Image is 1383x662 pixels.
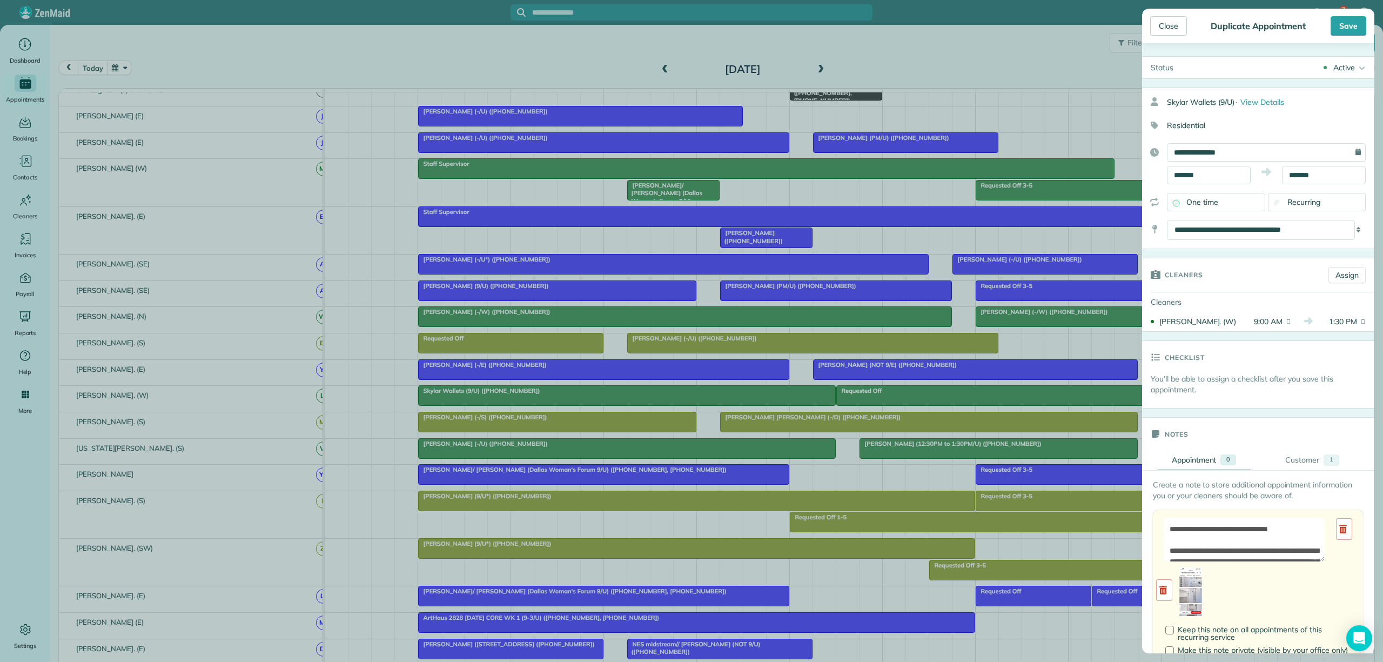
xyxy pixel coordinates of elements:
[1331,16,1366,36] div: Save
[1173,200,1180,207] input: One time
[1273,200,1280,207] input: Recurring
[1320,316,1357,327] span: 1:30 PM
[1346,625,1372,651] div: Open Intercom Messenger
[1246,316,1283,327] span: 9:00 AM
[1142,292,1218,312] div: Cleaners
[1220,454,1236,465] div: 0
[1186,197,1218,207] span: One time
[1178,645,1348,655] span: Make this note private (visible by your office only)
[1285,454,1319,466] div: Customer
[1287,197,1321,207] span: Recurring
[1172,454,1217,465] div: Appointment
[1240,97,1284,107] span: View Details
[1142,57,1182,78] div: Status
[1207,21,1309,31] div: Duplicate Appointment
[1324,454,1339,466] div: 1
[1151,373,1374,395] p: You’ll be able to assign a checklist after you save this appointment.
[1236,97,1237,107] span: ·
[1178,625,1322,642] span: Keep this note on all appointments of this recurring service
[1142,116,1366,135] div: Residential
[1153,479,1364,501] p: Create a note to store additional appointment information you or your cleaners should be aware of.
[1328,267,1366,283] a: Assign
[1150,16,1187,36] div: Close
[1165,258,1203,291] h3: Cleaners
[1159,316,1243,327] div: [PERSON_NAME]. (W)
[1333,62,1355,73] div: Active
[1166,565,1215,619] img: unnamed.png
[1165,418,1189,450] h3: Notes
[1167,92,1374,112] div: Skylar Wallets (9/U)
[1165,341,1205,373] h3: Checklist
